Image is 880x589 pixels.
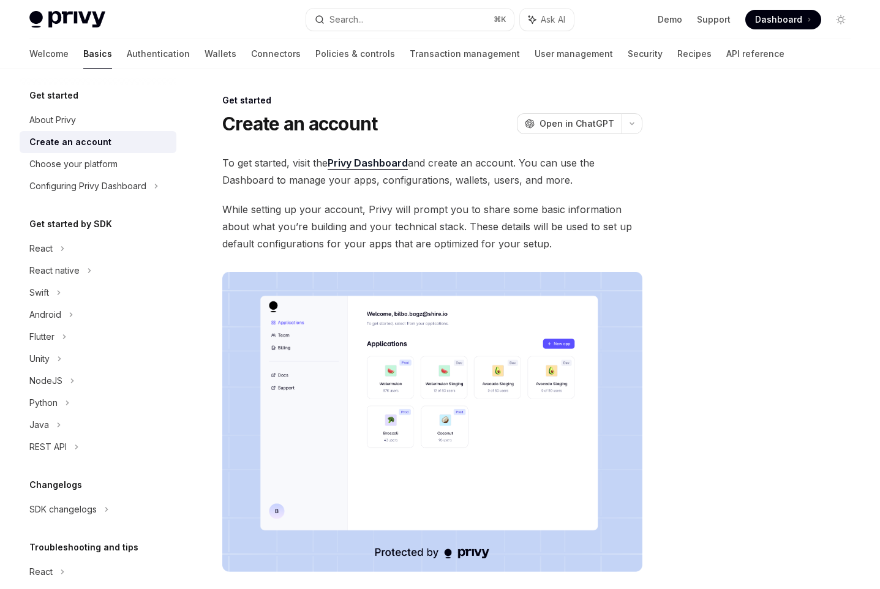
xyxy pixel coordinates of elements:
a: Transaction management [410,39,520,69]
div: Configuring Privy Dashboard [29,179,146,193]
span: ⌘ K [494,15,506,24]
a: User management [535,39,613,69]
span: Ask AI [541,13,565,26]
div: Python [29,396,58,410]
a: About Privy [20,109,176,131]
div: SDK changelogs [29,502,97,517]
a: Policies & controls [315,39,395,69]
div: About Privy [29,113,76,127]
a: Create an account [20,131,176,153]
span: While setting up your account, Privy will prompt you to share some basic information about what y... [222,201,642,252]
div: REST API [29,440,67,454]
div: React [29,241,53,256]
button: Open in ChatGPT [517,113,622,134]
div: Flutter [29,329,55,344]
a: Authentication [127,39,190,69]
h5: Get started [29,88,78,103]
a: Recipes [677,39,712,69]
a: Choose your platform [20,153,176,175]
div: Search... [329,12,364,27]
div: Unity [29,351,50,366]
a: Privy Dashboard [328,157,408,170]
h5: Troubleshooting and tips [29,540,138,555]
div: Swift [29,285,49,300]
h1: Create an account [222,113,377,135]
button: Ask AI [520,9,574,31]
a: Connectors [251,39,301,69]
div: Java [29,418,49,432]
a: Basics [83,39,112,69]
div: Create an account [29,135,111,149]
span: Dashboard [755,13,802,26]
div: React [29,565,53,579]
a: Welcome [29,39,69,69]
div: Android [29,307,61,322]
div: Get started [222,94,642,107]
a: Demo [658,13,682,26]
span: To get started, visit the and create an account. You can use the Dashboard to manage your apps, c... [222,154,642,189]
div: Choose your platform [29,157,118,171]
h5: Get started by SDK [29,217,112,231]
img: light logo [29,11,105,28]
div: React native [29,263,80,278]
a: Security [628,39,663,69]
button: Toggle dark mode [831,10,851,29]
img: images/Dash.png [222,272,642,572]
a: API reference [726,39,784,69]
h5: Changelogs [29,478,82,492]
span: Open in ChatGPT [540,118,614,130]
button: Search...⌘K [306,9,513,31]
div: NodeJS [29,373,62,388]
a: Support [697,13,731,26]
a: Wallets [205,39,236,69]
a: Dashboard [745,10,821,29]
